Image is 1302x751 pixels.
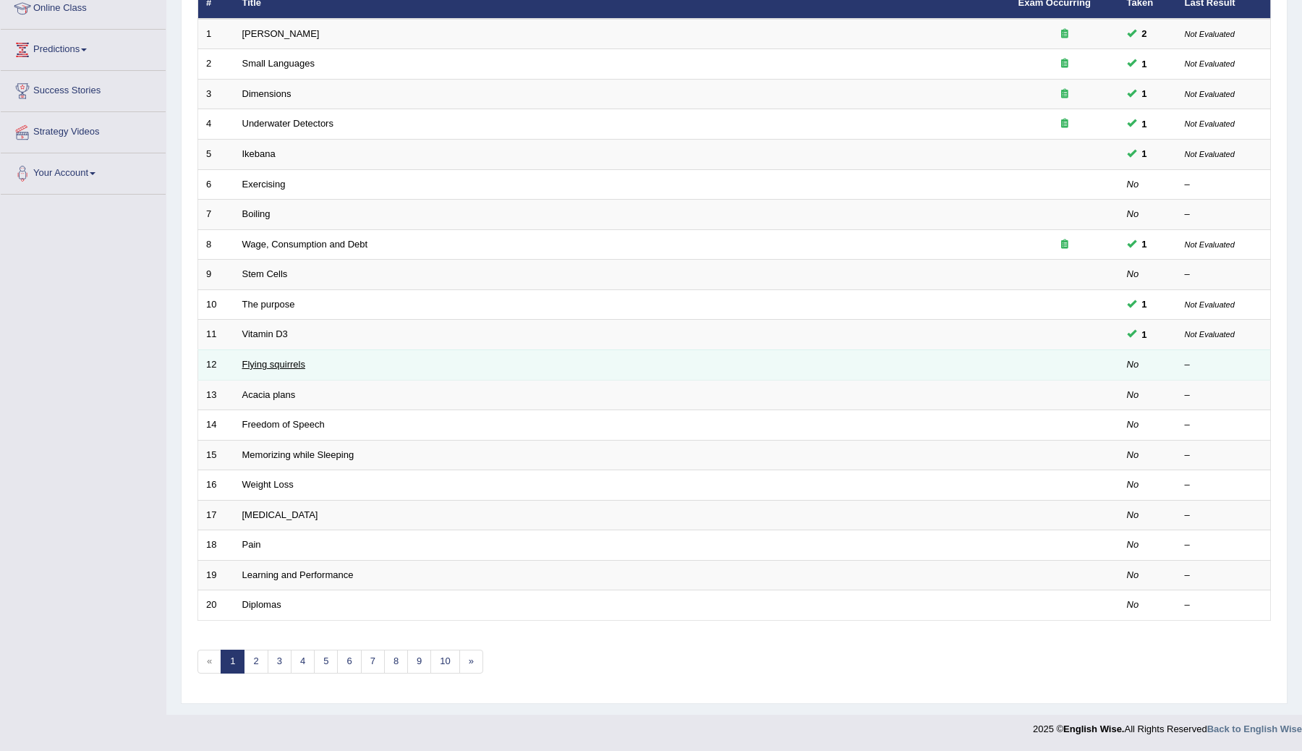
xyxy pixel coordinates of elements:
[1207,724,1302,734] a: Back to English Wise
[1127,449,1139,460] em: No
[1136,327,1153,342] span: You can still take this question
[242,268,288,279] a: Stem Cells
[198,169,234,200] td: 6
[1127,268,1139,279] em: No
[197,650,221,674] span: «
[1185,59,1235,68] small: Not Evaluated
[244,650,268,674] a: 2
[198,349,234,380] td: 12
[384,650,408,674] a: 8
[1136,146,1153,161] span: You can still take this question
[1136,116,1153,132] span: You can still take this question
[198,140,234,170] td: 5
[459,650,483,674] a: »
[198,289,234,320] td: 10
[1185,509,1263,522] div: –
[242,479,294,490] a: Weight Loss
[198,590,234,621] td: 20
[1136,86,1153,101] span: You can still take this question
[1127,208,1139,219] em: No
[1185,449,1263,462] div: –
[1018,57,1111,71] div: Exam occurring question
[1185,569,1263,582] div: –
[242,58,315,69] a: Small Languages
[198,320,234,350] td: 11
[198,530,234,561] td: 18
[1185,30,1235,38] small: Not Evaluated
[1127,179,1139,190] em: No
[1,112,166,148] a: Strategy Videos
[1127,569,1139,580] em: No
[1127,479,1139,490] em: No
[198,260,234,290] td: 9
[242,148,276,159] a: Ikebana
[1018,88,1111,101] div: Exam occurring question
[1018,117,1111,131] div: Exam occurring question
[1136,297,1153,312] span: You can still take this question
[198,19,234,49] td: 1
[1127,389,1139,400] em: No
[430,650,459,674] a: 10
[198,79,234,109] td: 3
[314,650,338,674] a: 5
[1127,359,1139,370] em: No
[198,440,234,470] td: 15
[242,419,325,430] a: Freedom of Speech
[1018,238,1111,252] div: Exam occurring question
[1136,56,1153,72] span: You can still take this question
[198,500,234,530] td: 17
[242,389,296,400] a: Acacia plans
[198,560,234,590] td: 19
[1185,240,1235,249] small: Not Evaluated
[221,650,244,674] a: 1
[1018,27,1111,41] div: Exam occurring question
[1185,330,1235,339] small: Not Evaluated
[1185,598,1263,612] div: –
[242,328,288,339] a: Vitamin D3
[1185,389,1263,402] div: –
[1185,300,1235,309] small: Not Evaluated
[337,650,361,674] a: 6
[1,153,166,190] a: Your Account
[198,109,234,140] td: 4
[198,470,234,501] td: 16
[1185,538,1263,552] div: –
[198,410,234,441] td: 14
[1,71,166,107] a: Success Stories
[242,449,354,460] a: Memorizing while Sleeping
[1033,715,1302,736] div: 2025 © All Rights Reserved
[242,599,281,610] a: Diplomas
[1185,178,1263,192] div: –
[1185,119,1235,128] small: Not Evaluated
[1185,478,1263,492] div: –
[1127,419,1139,430] em: No
[242,88,292,99] a: Dimensions
[198,200,234,230] td: 7
[198,229,234,260] td: 8
[242,569,354,580] a: Learning and Performance
[1127,539,1139,550] em: No
[1,30,166,66] a: Predictions
[1185,358,1263,372] div: –
[242,208,271,219] a: Boiling
[242,509,318,520] a: [MEDICAL_DATA]
[291,650,315,674] a: 4
[1136,237,1153,252] span: You can still take this question
[268,650,292,674] a: 3
[242,539,261,550] a: Pain
[1185,268,1263,281] div: –
[242,28,320,39] a: [PERSON_NAME]
[1063,724,1124,734] strong: English Wise.
[1185,90,1235,98] small: Not Evaluated
[407,650,431,674] a: 9
[198,380,234,410] td: 13
[1185,208,1263,221] div: –
[242,179,286,190] a: Exercising
[242,239,368,250] a: Wage, Consumption and Debt
[1127,509,1139,520] em: No
[242,118,333,129] a: Underwater Detectors
[198,49,234,80] td: 2
[1185,150,1235,158] small: Not Evaluated
[1185,418,1263,432] div: –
